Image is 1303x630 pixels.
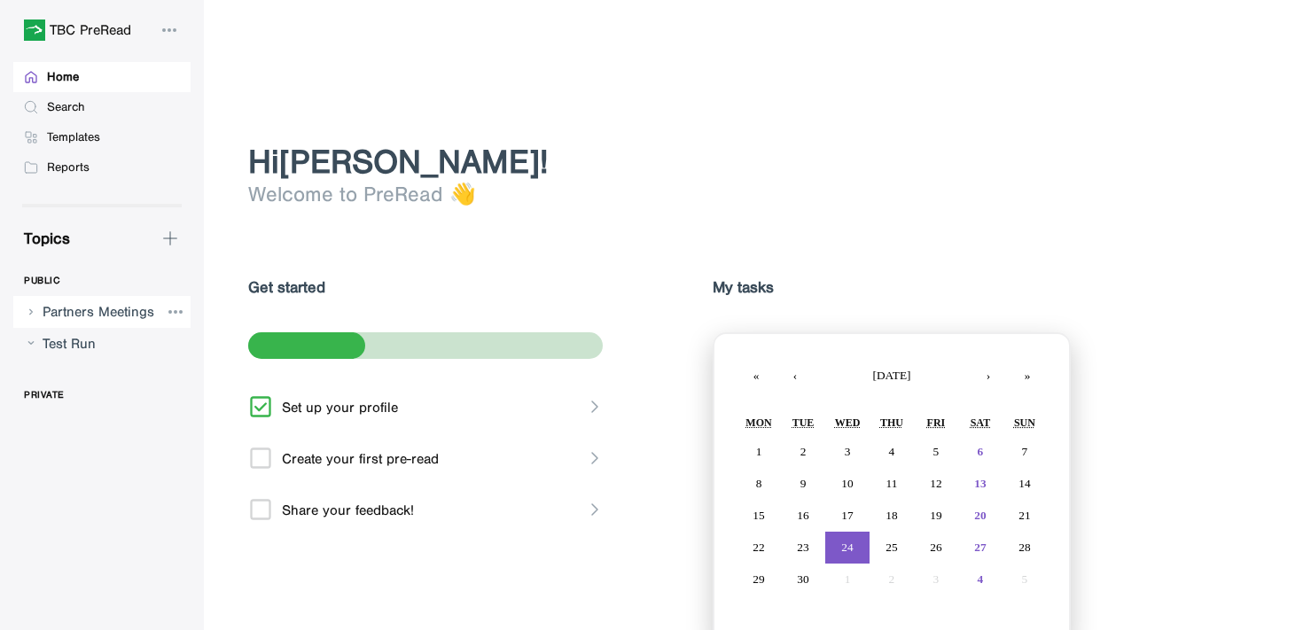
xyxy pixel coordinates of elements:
[825,564,870,595] button: October 1, 2025
[914,468,958,500] button: September 12, 2025
[1022,445,1028,458] abbr: September 7, 2025
[914,532,958,564] button: September 26, 2025
[248,182,1259,206] div: Welcome to PreRead 👋
[886,541,897,554] abbr: September 25, 2025
[914,564,958,595] button: October 3, 2025
[958,500,1003,532] button: September 20, 2025
[873,369,911,382] span: [DATE]
[835,416,861,429] abbr: Wednesday
[776,356,815,395] button: ‹
[713,277,1071,297] div: My tasks
[797,509,808,522] abbr: September 16, 2025
[870,500,914,532] button: September 18, 2025
[825,468,870,500] button: September 10, 2025
[974,541,986,554] abbr: September 27, 2025
[1018,477,1030,490] abbr: September 14, 2025
[50,23,131,37] div: TBC PreRead
[841,477,853,490] abbr: September 10, 2025
[969,356,1008,395] button: ›
[797,572,808,586] abbr: September 30, 2025
[974,477,986,490] abbr: September 13, 2025
[870,468,914,500] button: September 11, 2025
[745,416,771,429] abbr: Monday
[1018,509,1030,522] abbr: September 21, 2025
[1022,572,1028,586] abbr: October 5, 2025
[1003,500,1047,532] button: September 21, 2025
[781,500,825,532] button: September 16, 2025
[886,477,898,490] abbr: September 11, 2025
[958,564,1003,595] button: October 4, 2025
[47,99,85,115] div: Search
[781,564,825,595] button: September 30, 2025
[737,436,781,468] button: September 1, 2025
[797,541,808,554] abbr: September 23, 2025
[756,445,762,458] abbr: September 1, 2025
[1003,436,1047,468] button: September 7, 2025
[800,477,807,490] abbr: September 9, 2025
[930,477,941,490] abbr: September 12, 2025
[1008,356,1047,395] button: »
[825,500,870,532] button: September 17, 2025
[927,416,946,429] abbr: Friday
[870,532,914,564] button: September 25, 2025
[880,416,903,429] abbr: Thursday
[282,399,398,416] div: Set up your profile
[737,356,776,395] button: «
[914,436,958,468] button: September 5, 2025
[841,509,853,522] abbr: September 17, 2025
[825,436,870,468] button: September 3, 2025
[753,509,764,522] abbr: September 15, 2025
[737,564,781,595] button: September 29, 2025
[47,69,79,85] div: Home
[781,468,825,500] button: September 9, 2025
[971,416,990,429] abbr: Saturday
[47,159,90,175] div: Reports
[914,500,958,532] button: September 19, 2025
[958,532,1003,564] button: September 27, 2025
[1014,416,1035,429] abbr: Sunday
[282,450,439,467] div: Create your first pre-read
[815,356,969,395] button: [DATE]
[1003,468,1047,500] button: September 14, 2025
[792,416,815,429] abbr: Tuesday
[978,572,984,586] abbr: October 4, 2025
[974,509,986,522] abbr: September 20, 2025
[933,445,940,458] abbr: September 5, 2025
[781,436,825,468] button: September 2, 2025
[958,468,1003,500] button: September 13, 2025
[24,266,59,296] div: PUBLIC
[825,532,870,564] button: September 24, 2025
[737,468,781,500] button: September 8, 2025
[248,142,1259,182] div: Hi [PERSON_NAME] !
[1003,532,1047,564] button: September 28, 2025
[889,572,895,586] abbr: October 2, 2025
[933,572,940,586] abbr: October 3, 2025
[958,436,1003,468] button: September 6, 2025
[1018,541,1030,554] abbr: September 28, 2025
[930,509,941,522] abbr: September 19, 2025
[24,380,65,410] div: PRIVATE
[978,445,984,458] abbr: September 6, 2025
[845,445,851,458] abbr: September 3, 2025
[248,277,606,297] div: Get started
[870,564,914,595] button: October 2, 2025
[737,500,781,532] button: September 15, 2025
[870,436,914,468] button: September 4, 2025
[47,129,100,145] div: Templates
[753,541,764,554] abbr: September 22, 2025
[845,572,851,586] abbr: October 1, 2025
[800,445,807,458] abbr: September 2, 2025
[282,502,414,518] div: Share your feedback!
[13,229,70,248] div: Topics
[737,532,781,564] button: September 22, 2025
[889,445,895,458] abbr: September 4, 2025
[886,509,897,522] abbr: September 18, 2025
[930,541,941,554] abbr: September 26, 2025
[753,572,764,586] abbr: September 29, 2025
[781,532,825,564] button: September 23, 2025
[841,541,853,554] abbr: September 24, 2025
[1003,564,1047,595] button: October 5, 2025
[756,477,762,490] abbr: September 8, 2025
